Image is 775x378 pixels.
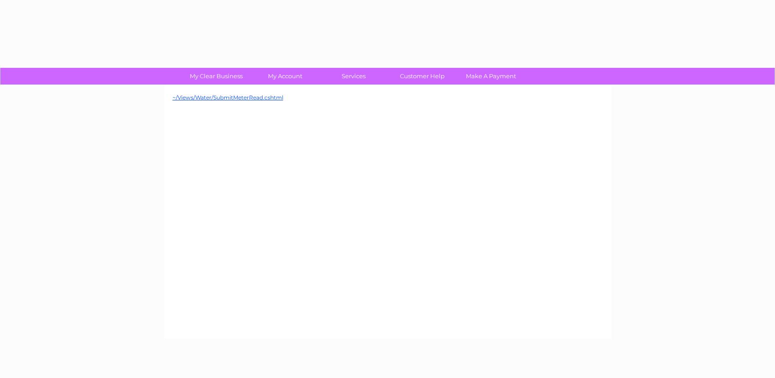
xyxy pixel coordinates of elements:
[316,68,391,85] a: Services
[173,94,283,101] a: ~/Views/Water/SubmitMeterRead.cshtml
[179,68,254,85] a: My Clear Business
[248,68,322,85] a: My Account
[454,68,528,85] a: Make A Payment
[385,68,460,85] a: Customer Help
